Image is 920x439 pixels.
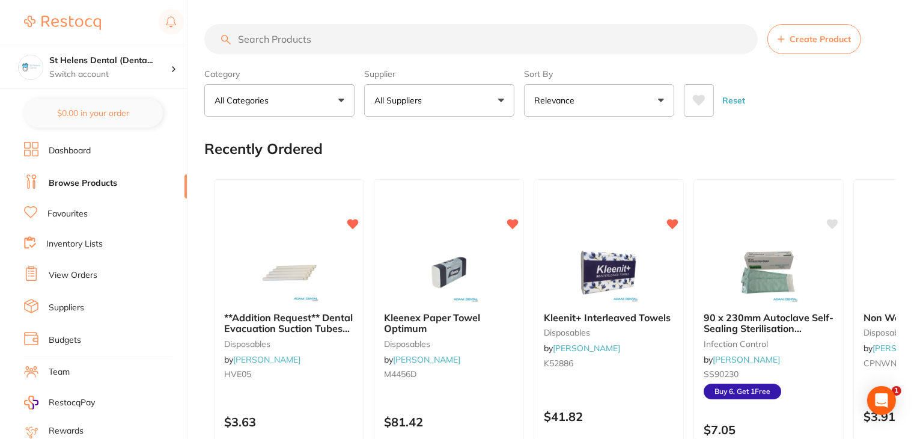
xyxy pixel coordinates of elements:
[524,69,674,79] label: Sort By
[46,238,103,250] a: Inventory Lists
[224,369,354,379] small: HVE05
[393,354,460,365] a: [PERSON_NAME]
[544,312,674,323] b: Kleenit+ Interleaved Towels
[204,141,323,158] h2: Recently Ordered
[224,312,354,334] b: **Addition Request** Dental Evacuation Suction Tubes Side Vent
[384,415,514,429] p: $81.42
[364,84,514,117] button: All Suppliers
[704,312,833,334] b: 90 x 230mm Autoclave Self-Sealing Sterilisation Pouches 200/pk
[24,16,101,30] img: Restocq Logo
[19,55,43,79] img: St Helens Dental (DentalTown 2)
[384,369,514,379] small: M4456D
[713,354,780,365] a: [PERSON_NAME]
[47,208,88,220] a: Favourites
[544,343,620,354] span: by
[224,339,354,349] small: disposables
[49,55,171,67] h4: St Helens Dental (DentalTown 2)
[544,358,674,368] small: K52886
[49,366,70,378] a: Team
[49,269,97,281] a: View Orders
[24,396,38,410] img: RestocqPay
[49,397,95,409] span: RestocqPay
[24,396,95,410] a: RestocqPay
[534,94,579,106] p: Relevance
[544,410,674,423] p: $41.82
[570,242,648,302] img: Kleenit+ Interleaved Towels
[49,69,171,81] p: Switch account
[704,384,781,399] span: Buy 6, Get 1 Free
[892,386,901,396] span: 1
[384,354,460,365] span: by
[544,328,674,337] small: disposables
[204,69,355,79] label: Category
[204,24,758,54] input: Search Products
[364,69,514,79] label: Supplier
[24,9,101,37] a: Restocq Logo
[719,84,749,117] button: Reset
[384,312,514,334] b: Kleenex Paper Towel Optimum
[24,99,163,127] button: $0.00 in your order
[204,84,355,117] button: All Categories
[704,369,833,379] small: SS90230
[374,94,427,106] p: All Suppliers
[790,34,851,44] span: Create Product
[49,177,117,189] a: Browse Products
[233,354,300,365] a: [PERSON_NAME]
[49,302,84,314] a: Suppliers
[384,339,514,349] small: disposables
[867,386,896,415] div: Open Intercom Messenger
[704,354,780,365] span: by
[524,84,674,117] button: Relevance
[704,339,833,349] small: infection control
[49,425,84,437] a: Rewards
[410,242,488,302] img: Kleenex Paper Towel Optimum
[49,334,81,346] a: Budgets
[250,242,328,302] img: **Addition Request** Dental Evacuation Suction Tubes Side Vent
[49,145,91,157] a: Dashboard
[215,94,273,106] p: All Categories
[224,415,354,429] p: $3.63
[767,24,861,54] button: Create Product
[730,242,808,302] img: 90 x 230mm Autoclave Self-Sealing Sterilisation Pouches 200/pk
[704,423,833,437] p: $7.05
[224,354,300,365] span: by
[553,343,620,354] a: [PERSON_NAME]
